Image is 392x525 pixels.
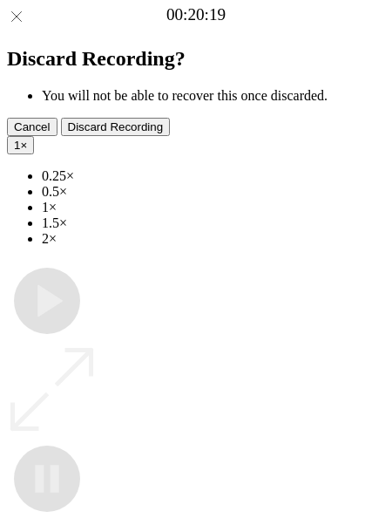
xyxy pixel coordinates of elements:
[166,5,226,24] a: 00:20:19
[61,118,171,136] button: Discard Recording
[42,168,385,184] li: 0.25×
[42,88,385,104] li: You will not be able to recover this once discarded.
[42,215,385,231] li: 1.5×
[42,231,385,247] li: 2×
[7,118,57,136] button: Cancel
[7,47,385,71] h2: Discard Recording?
[14,139,20,152] span: 1
[7,136,34,154] button: 1×
[42,200,385,215] li: 1×
[42,184,385,200] li: 0.5×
